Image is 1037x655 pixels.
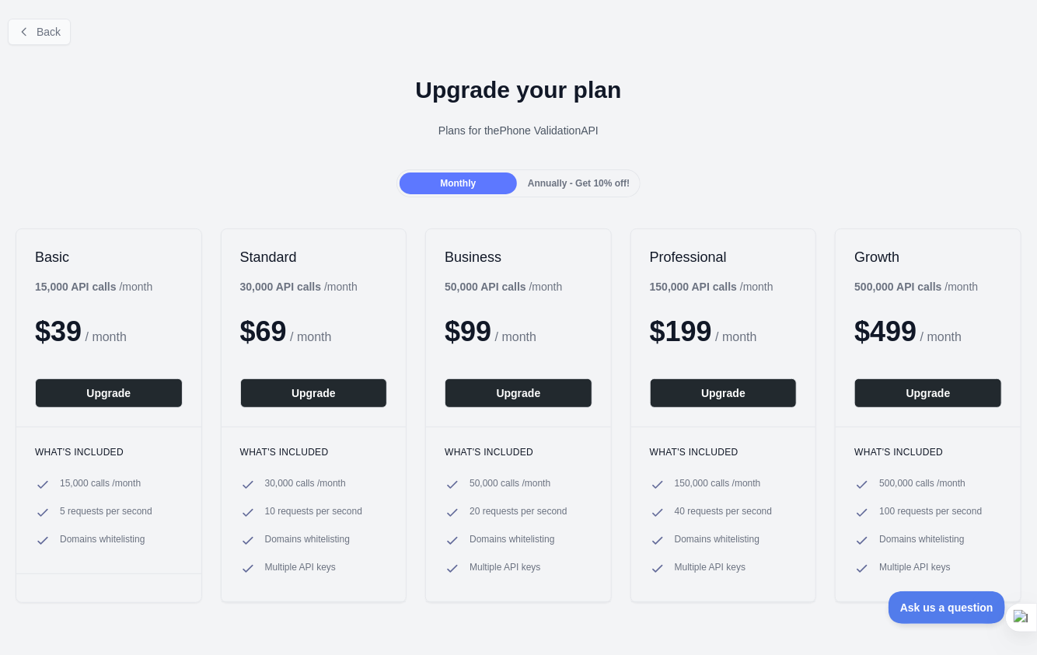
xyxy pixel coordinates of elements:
div: / month [650,279,773,294]
h2: Growth [854,248,1002,267]
b: 500,000 API calls [854,280,941,293]
div: / month [445,279,562,294]
h2: Professional [650,248,798,267]
h2: Standard [240,248,388,267]
b: 150,000 API calls [650,280,737,293]
div: / month [854,279,978,294]
h2: Business [445,248,592,267]
b: 50,000 API calls [445,280,526,293]
span: $ 499 [854,315,917,347]
span: $ 99 [445,315,491,347]
div: / month [240,279,358,294]
span: $ 199 [650,315,712,347]
iframe: Toggle Customer Support [889,591,1006,624]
